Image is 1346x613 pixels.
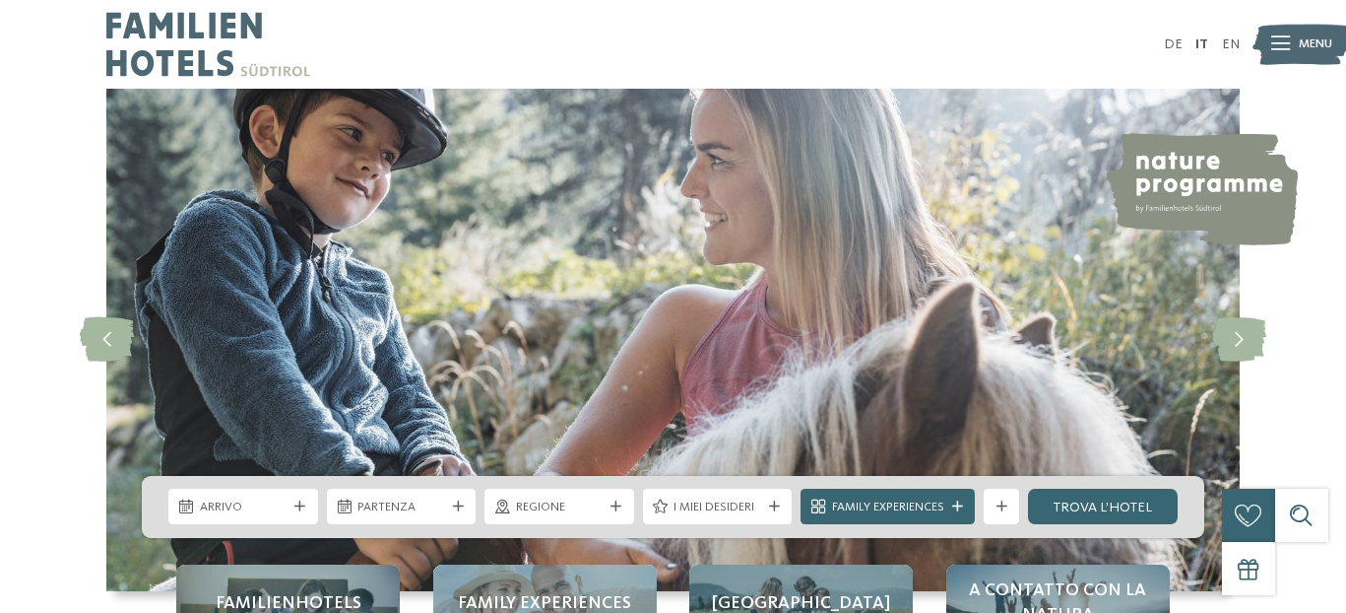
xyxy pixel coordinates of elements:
span: Arrivo [200,499,288,516]
a: DE [1164,37,1183,51]
span: Regione [516,499,604,516]
span: I miei desideri [673,499,761,516]
span: Family Experiences [832,499,944,516]
img: nature programme by Familienhotels Südtirol [1103,133,1298,245]
img: Family hotel Alto Adige: the happy family places! [106,89,1240,591]
a: IT [1195,37,1208,51]
span: Menu [1299,35,1332,53]
span: Partenza [357,499,445,516]
a: trova l’hotel [1028,489,1178,524]
a: EN [1222,37,1240,51]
